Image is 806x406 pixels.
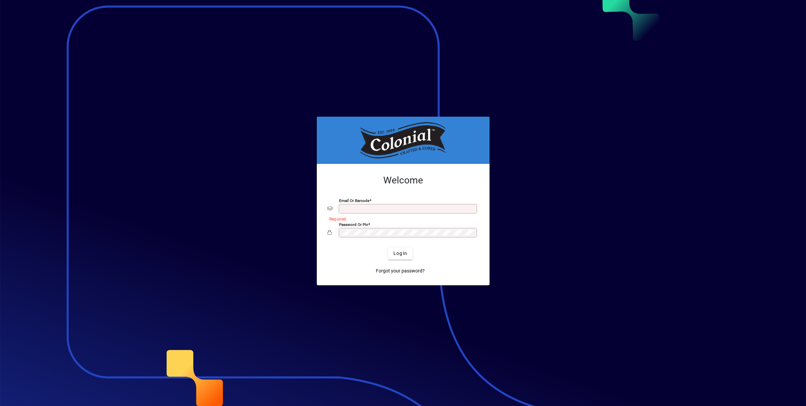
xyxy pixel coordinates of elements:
[393,250,407,257] span: Login
[328,175,479,186] h2: Welcome
[373,265,427,277] a: Forgot your password?
[388,248,413,260] button: Login
[376,267,425,274] span: Forgot your password?
[329,215,473,222] mat-error: Required
[339,198,369,203] mat-label: Email or Barcode
[339,222,368,227] mat-label: Password or Pin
